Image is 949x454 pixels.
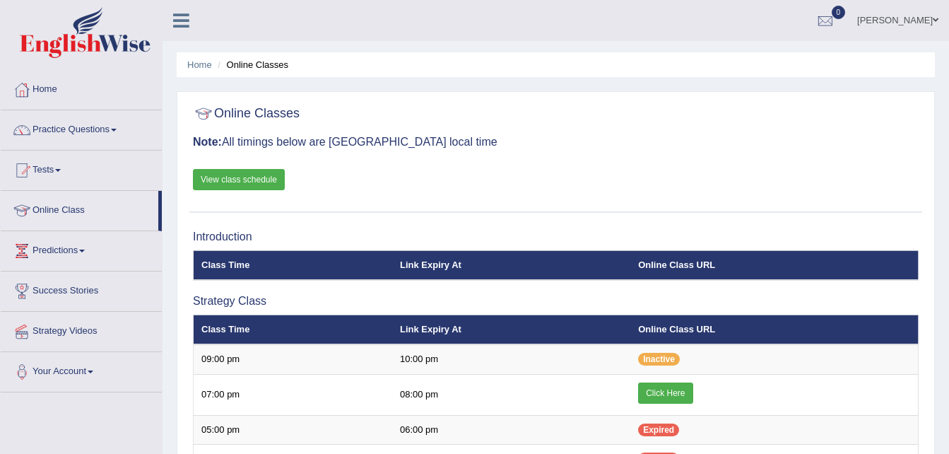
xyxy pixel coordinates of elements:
th: Link Expiry At [392,250,630,280]
th: Online Class URL [630,250,918,280]
td: 10:00 pm [392,344,630,374]
span: 0 [832,6,846,19]
h2: Online Classes [193,103,300,124]
a: View class schedule [193,169,285,190]
a: Home [187,59,212,70]
a: Home [1,70,162,105]
span: Expired [638,424,679,436]
th: Link Expiry At [392,315,630,344]
li: Online Classes [214,58,288,71]
a: Practice Questions [1,110,162,146]
h3: Strategy Class [193,295,919,308]
h3: Introduction [193,231,919,243]
a: Online Class [1,191,158,226]
span: Inactive [638,353,680,366]
td: 09:00 pm [194,344,392,374]
th: Online Class URL [630,315,918,344]
td: 05:00 pm [194,415,392,445]
td: 08:00 pm [392,374,630,415]
a: Click Here [638,383,692,404]
td: 06:00 pm [392,415,630,445]
td: 07:00 pm [194,374,392,415]
a: Tests [1,151,162,186]
b: Note: [193,136,222,148]
a: Predictions [1,231,162,267]
h3: All timings below are [GEOGRAPHIC_DATA] local time [193,136,919,149]
a: Success Stories [1,272,162,307]
th: Class Time [194,250,392,280]
a: Strategy Videos [1,312,162,347]
th: Class Time [194,315,392,344]
a: Your Account [1,352,162,388]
